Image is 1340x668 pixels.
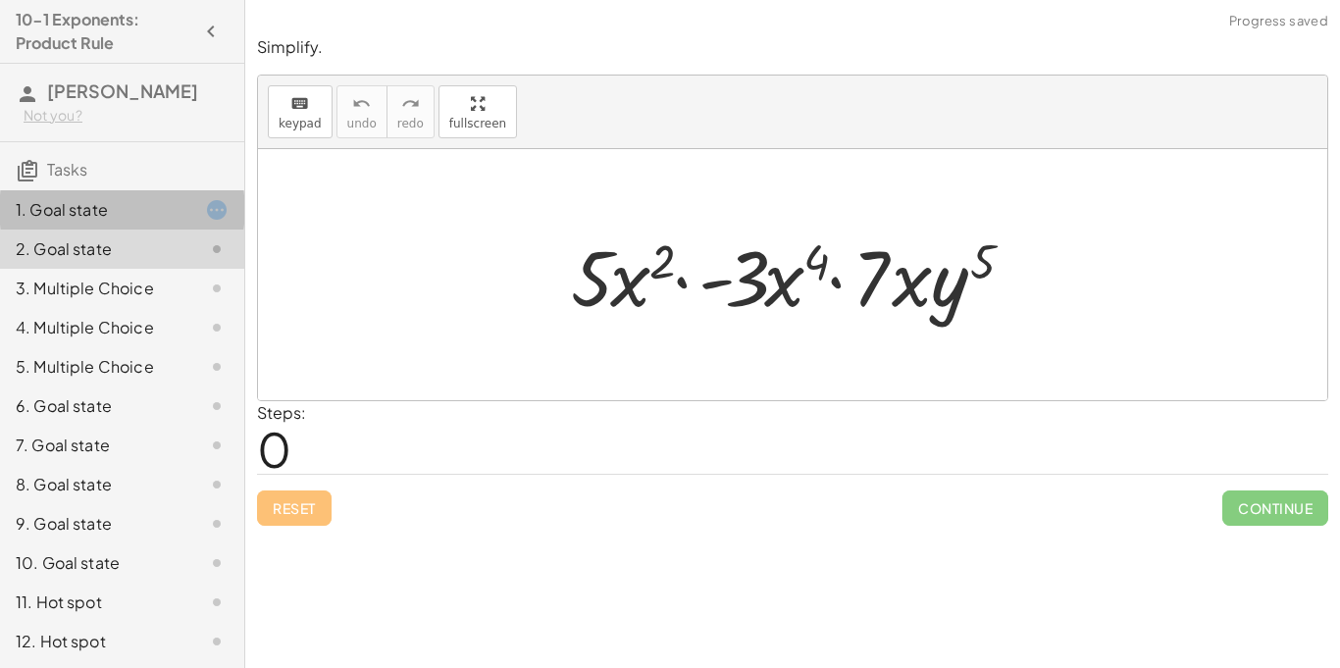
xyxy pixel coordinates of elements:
[268,85,333,138] button: keyboardkeypad
[205,434,229,457] i: Task not started.
[205,551,229,575] i: Task not started.
[205,512,229,536] i: Task not started.
[257,419,291,479] span: 0
[205,473,229,496] i: Task not started.
[449,117,506,130] span: fullscreen
[257,402,306,423] label: Steps:
[16,198,174,222] div: 1. Goal state
[205,394,229,418] i: Task not started.
[352,92,371,116] i: undo
[401,92,420,116] i: redo
[16,551,174,575] div: 10. Goal state
[290,92,309,116] i: keyboard
[205,630,229,653] i: Task not started.
[347,117,377,130] span: undo
[438,85,517,138] button: fullscreen
[257,36,1328,59] p: Simplify.
[16,316,174,339] div: 4. Multiple Choice
[336,85,387,138] button: undoundo
[24,106,229,126] div: Not you?
[16,434,174,457] div: 7. Goal state
[397,117,424,130] span: redo
[1229,12,1328,31] span: Progress saved
[16,277,174,300] div: 3. Multiple Choice
[16,591,174,614] div: 11. Hot spot
[16,8,193,55] h4: 10-1 Exponents: Product Rule
[205,316,229,339] i: Task not started.
[205,355,229,379] i: Task not started.
[16,630,174,653] div: 12. Hot spot
[205,277,229,300] i: Task not started.
[387,85,435,138] button: redoredo
[205,591,229,614] i: Task not started.
[16,394,174,418] div: 6. Goal state
[279,117,322,130] span: keypad
[47,79,198,102] span: [PERSON_NAME]
[16,355,174,379] div: 5. Multiple Choice
[16,512,174,536] div: 9. Goal state
[205,198,229,222] i: Task started.
[47,159,87,180] span: Tasks
[205,237,229,261] i: Task not started.
[16,237,174,261] div: 2. Goal state
[16,473,174,496] div: 8. Goal state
